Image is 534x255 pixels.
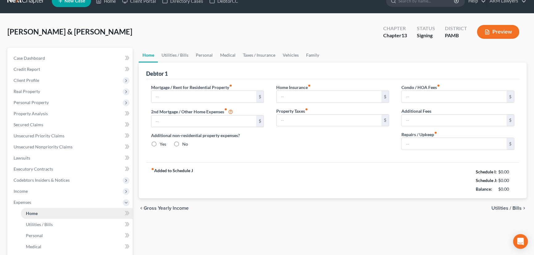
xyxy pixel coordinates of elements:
[14,144,72,149] span: Unsecured Nonpriority Claims
[277,91,381,103] input: --
[239,48,279,63] a: Taxes / Insurance
[279,48,302,63] a: Vehicles
[437,84,440,87] i: fiber_manual_record
[26,233,43,238] span: Personal
[9,164,133,175] a: Executory Contracts
[256,91,264,103] div: $
[401,84,440,91] label: Condo / HOA Fees
[445,25,467,32] div: District
[276,84,311,91] label: Home Insurance
[14,188,28,194] span: Income
[491,206,522,211] span: Utilities / Bills
[401,108,431,114] label: Additional Fees
[476,186,492,192] strong: Balance:
[14,166,53,172] span: Executory Contracts
[9,119,133,130] a: Secured Claims
[224,108,227,111] i: fiber_manual_record
[476,178,497,183] strong: Schedule J:
[498,177,515,184] div: $0.00
[381,115,389,126] div: $
[26,211,38,216] span: Home
[216,48,239,63] a: Medical
[417,32,435,39] div: Signing
[14,177,70,183] span: Codebtors Insiders & Notices
[14,111,48,116] span: Property Analysis
[14,55,45,61] span: Case Dashboard
[401,131,437,138] label: Repairs / Upkeep
[9,108,133,119] a: Property Analysis
[26,244,41,249] span: Medical
[402,115,507,126] input: --
[151,132,264,139] label: Additional non-residential property expenses?
[151,91,256,103] input: --
[144,206,189,211] span: Gross Yearly Income
[302,48,323,63] a: Family
[146,70,168,77] div: Debtor 1
[513,234,528,249] div: Open Intercom Messenger
[151,168,154,171] i: fiber_manual_record
[402,138,507,150] input: --
[151,84,232,91] label: Mortgage / Rent for Residential Property
[14,89,40,94] span: Real Property
[151,115,256,127] input: --
[14,78,39,83] span: Client Profile
[256,115,264,127] div: $
[21,208,133,219] a: Home
[383,25,407,32] div: Chapter
[158,48,192,63] a: Utilities / Bills
[21,219,133,230] a: Utilities / Bills
[9,64,133,75] a: Credit Report
[9,53,133,64] a: Case Dashboard
[434,131,437,134] i: fiber_manual_record
[276,108,308,114] label: Property Taxes
[507,91,514,103] div: $
[14,100,49,105] span: Personal Property
[139,206,189,211] button: chevron_left Gross Yearly Income
[308,84,311,87] i: fiber_manual_record
[139,206,144,211] i: chevron_left
[277,115,381,126] input: --
[229,84,232,87] i: fiber_manual_record
[498,169,515,175] div: $0.00
[14,133,64,138] span: Unsecured Priority Claims
[14,122,43,127] span: Secured Claims
[182,141,188,147] label: No
[383,32,407,39] div: Chapter
[7,27,132,36] span: [PERSON_NAME] & [PERSON_NAME]
[491,206,527,211] button: Utilities / Bills chevron_right
[21,230,133,241] a: Personal
[507,115,514,126] div: $
[14,67,40,72] span: Credit Report
[192,48,216,63] a: Personal
[14,200,31,205] span: Expenses
[476,169,497,174] strong: Schedule I:
[9,141,133,152] a: Unsecured Nonpriority Claims
[305,108,308,111] i: fiber_manual_record
[445,32,467,39] div: PAMB
[21,241,133,252] a: Medical
[498,186,515,192] div: $0.00
[477,25,519,39] button: Preview
[151,108,233,115] label: 2nd Mortgage / Other Home Expenses
[160,141,166,147] label: Yes
[139,48,158,63] a: Home
[507,138,514,150] div: $
[151,168,193,193] strong: Added to Schedule J
[402,91,507,103] input: --
[14,155,30,160] span: Lawsuits
[381,91,389,103] div: $
[522,206,527,211] i: chevron_right
[9,152,133,164] a: Lawsuits
[417,25,435,32] div: Status
[9,130,133,141] a: Unsecured Priority Claims
[26,222,53,227] span: Utilities / Bills
[401,32,407,38] span: 13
